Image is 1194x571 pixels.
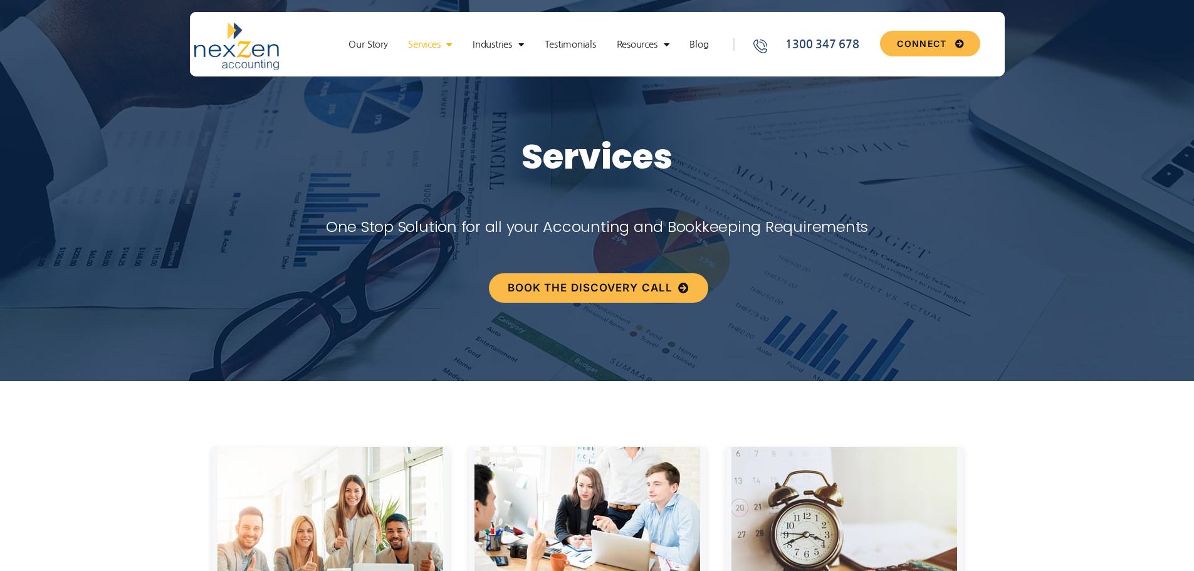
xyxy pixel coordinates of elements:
[466,38,530,51] a: Industries
[402,38,458,51] a: Services
[538,38,602,51] a: Testimonials
[330,38,726,51] nav: Menu
[610,38,676,51] a: Resources
[342,38,394,51] a: Our Story
[751,36,876,53] a: 1300 347 678
[880,31,980,56] a: CONNECT
[897,39,946,48] span: CONNECT
[508,283,673,293] span: BOOK THE DISCOVERY CALL
[521,132,673,181] span: Services
[489,273,708,303] a: BOOK THE DISCOVERY CALL
[683,38,715,51] a: Blog
[239,213,955,240] p: One Stop Solution for all your Accounting and Bookkeeping Requirements
[782,36,859,53] span: 1300 347 678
